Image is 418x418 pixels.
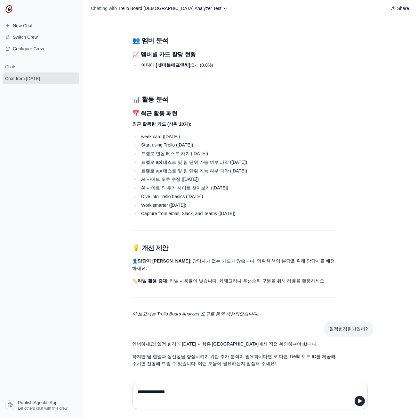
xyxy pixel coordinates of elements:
li: Capture from email, Slack, and Teams ([DATE]) [139,210,337,217]
section: User message [324,322,373,337]
span: Let others chat with this crew [18,406,68,411]
strong: 라벨 활용 증대 [138,278,167,283]
li: Work smarter ([DATE]) [139,202,337,209]
span: Publish Agentic App [18,399,58,406]
em: 이 보고서는 Trello Board Analyzer 도구를 통해 생성되었습니다. [132,311,258,316]
button: Switch Crew [3,32,79,42]
span: Chatting with [91,5,117,12]
button: Share [388,4,412,13]
a: Configure Crew [3,44,79,54]
span: Configure Crew [13,46,44,52]
a: Chat from [DATE] [3,72,79,84]
li: AI 사이트 오류 수정 ([DATE]) [139,176,337,183]
h3: 📅 최근 활동 패턴 [132,109,337,118]
li: 트렐로 연동 테스트 하기 ([DATE]) [139,150,337,157]
div: 일정변경된거있어? [329,325,368,333]
strong: 담당자 [PERSON_NAME] [138,258,190,263]
button: Chatting with Trello Board [DEMOGRAPHIC_DATA] Analyzer Test [88,4,230,13]
span: Trello Board [DEMOGRAPHIC_DATA] Analyzer Test [118,6,221,11]
section: Response [127,337,342,371]
li: week card ([DATE]) [139,133,337,140]
li: AI 사이트 외 추가 사이트 찾아보기 ([DATE]) [139,184,337,192]
li: 트렐로 api 테스트 및 팀 단위 가능 여부 파악 ([DATE]) [139,159,337,166]
span: New Chat [13,22,32,29]
p: 🏷️ : 라벨 사용률이 낮습니다. 카테고리나 우선순위 구분을 위해 라벨을 활용하세요. [132,277,337,285]
h2: 👥 멤버 분석 [132,36,337,45]
p: 하지만 팀 협업과 생산성을 향상시키기 위한 추가 분석이 필요하시다면 또 다른 Trello 보드 ID를 제공해 주시면 진행해 드릴 수 있습니다! 어떤 도움이 필요하신지 말씀해 ... [132,353,337,368]
span: Chat from [DATE] [5,75,40,82]
li: 0개 (0.0%) [139,62,337,69]
img: CrewAI Logo [5,5,13,13]
a: Publish Agentic App Let others chat with this crew [3,397,79,413]
strong: 최근 활동한 카드 (상위 10개): [132,121,191,127]
li: Dive into Trello basics ([DATE]) [139,193,337,200]
span: Share [397,5,409,12]
span: Switch Crew [13,34,38,40]
strong: 이다애 [넷마블에프앤씨]: [141,63,192,68]
p: 안녕하세요! 일정 변경에 [DATE] 사항은 [GEOGRAPHIC_DATA]에서 직접 확인하셔야 합니다. [132,340,337,348]
li: Start using Trello ([DATE]) [139,141,337,149]
h2: 💡 개선 제안 [132,243,337,252]
p: 👤 : 담당자가 없는 카드가 많습니다. 명확한 책임 분담을 위해 담당자를 배정하세요. [132,257,337,272]
h3: 📈 멤버별 카드 할당 현황 [132,50,337,59]
a: New Chat [3,21,79,31]
li: 트렐로 api 테스트 및 팀 단위 가능 여부 파악 ([DATE]) [139,167,337,175]
h2: 📊 활동 분석 [132,95,337,104]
